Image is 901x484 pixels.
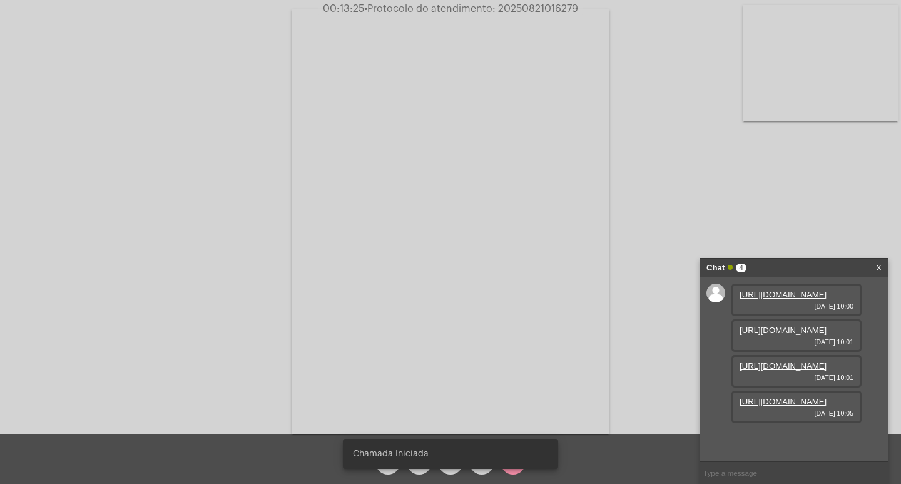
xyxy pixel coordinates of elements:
span: [DATE] 10:00 [740,302,853,310]
input: Type a message [700,462,888,484]
span: [DATE] 10:01 [740,338,853,346]
span: • [364,4,367,14]
span: [DATE] 10:05 [740,409,853,417]
span: Online [728,265,733,270]
span: 00:13:25 [323,4,364,14]
a: [URL][DOMAIN_NAME] [740,361,827,371]
span: [DATE] 10:01 [740,374,853,381]
a: [URL][DOMAIN_NAME] [740,397,827,406]
span: Protocolo do atendimento: 20250821016279 [364,4,578,14]
span: Chamada Iniciada [353,448,429,460]
a: X [876,259,882,277]
strong: Chat [706,259,725,277]
span: 4 [736,264,746,272]
a: [URL][DOMAIN_NAME] [740,290,827,299]
a: [URL][DOMAIN_NAME] [740,326,827,335]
